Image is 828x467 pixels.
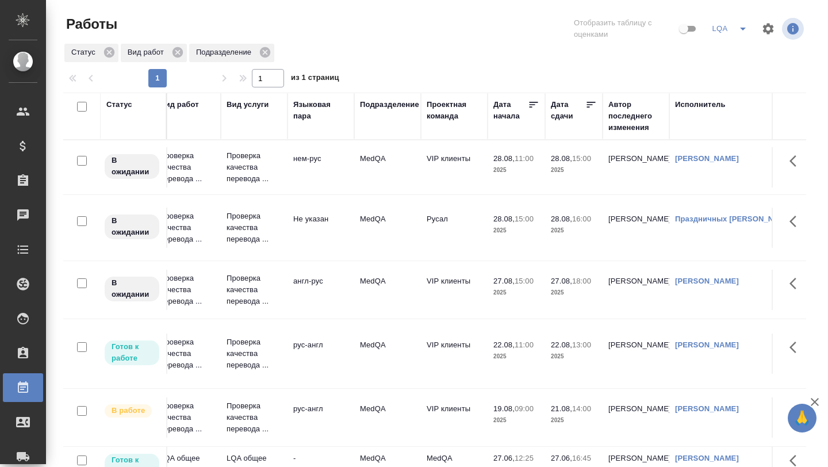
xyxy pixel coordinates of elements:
div: Исполнитель [675,99,726,110]
button: Здесь прячутся важные кнопки [783,147,810,175]
td: [PERSON_NAME] [603,270,669,310]
p: 2025 [493,351,539,362]
td: [PERSON_NAME] [603,208,669,248]
div: Проектная команда [427,99,482,122]
div: Исполнитель может приступить к работе [103,339,160,366]
td: MedQA [354,270,421,310]
p: Проверка качества перевода ... [227,273,282,307]
div: Дата сдачи [551,99,585,122]
p: 16:00 [572,215,591,223]
a: [PERSON_NAME] [675,454,739,462]
td: рус-англ [287,334,354,374]
p: 13:00 [572,340,591,349]
td: VIP клиенты [421,270,488,310]
span: Работы [63,15,117,33]
p: 18:00 [572,277,591,285]
p: 27.06, [551,454,572,462]
button: Здесь прячутся важные кнопки [783,334,810,361]
p: 22.08, [493,340,515,349]
div: Вид услуги [227,99,269,110]
div: Автор последнего изменения [608,99,664,133]
p: 2025 [551,225,597,236]
td: [PERSON_NAME] [603,147,669,187]
p: Проверка качества перевода ... [160,336,215,371]
p: 27.08, [493,277,515,285]
p: Проверка качества перевода ... [160,210,215,245]
p: 19.08, [493,404,515,413]
p: 2025 [493,164,539,176]
p: Проверка качества перевода ... [227,336,282,371]
p: Проверка качества перевода ... [160,400,215,435]
p: 14:00 [572,404,591,413]
td: нем-рус [287,147,354,187]
p: 22.08, [551,340,572,349]
p: 28.08, [493,215,515,223]
p: 15:00 [515,277,534,285]
button: Здесь прячутся важные кнопки [783,397,810,425]
div: Вид работ [121,44,187,62]
p: Готов к работе [112,341,152,364]
a: Праздничных [PERSON_NAME] [675,215,793,223]
p: 2025 [493,225,539,236]
p: 28.08, [551,215,572,223]
span: из 1 страниц [291,71,339,87]
p: LQA общее [160,453,215,464]
p: 2025 [493,287,539,298]
button: Здесь прячутся важные кнопки [783,270,810,297]
p: Проверка качества перевода ... [227,210,282,245]
button: Здесь прячутся важные кнопки [783,208,810,235]
p: 28.08, [493,154,515,163]
p: 2025 [551,287,597,298]
div: Дата начала [493,99,528,122]
div: Подразделение [189,44,274,62]
a: [PERSON_NAME] [675,340,739,349]
a: [PERSON_NAME] [675,277,739,285]
p: 28.08, [551,154,572,163]
a: [PERSON_NAME] [675,154,739,163]
p: Вид работ [128,47,168,58]
div: Вид работ [160,99,199,110]
p: Статус [71,47,99,58]
td: [PERSON_NAME] [603,334,669,374]
td: VIP клиенты [421,397,488,438]
td: MedQA [354,147,421,187]
p: 15:00 [515,215,534,223]
div: Исполнитель назначен, приступать к работе пока рано [103,275,160,303]
div: Исполнитель назначен, приступать к работе пока рано [103,213,160,240]
p: В ожидании [112,277,152,300]
p: 09:00 [515,404,534,413]
span: Посмотреть информацию [782,18,806,40]
p: Проверка качества перевода ... [160,150,215,185]
p: Подразделение [196,47,255,58]
p: 2025 [551,351,597,362]
td: VIP клиенты [421,334,488,374]
p: 2025 [551,415,597,426]
div: Исполнитель выполняет работу [103,403,160,419]
p: 11:00 [515,340,534,349]
td: MedQA [354,208,421,248]
p: 12:25 [515,454,534,462]
div: Подразделение [360,99,419,110]
div: Статус [64,44,118,62]
p: 15:00 [572,154,591,163]
p: 16:45 [572,454,591,462]
td: [PERSON_NAME] [603,397,669,438]
p: Проверка качества перевода ... [227,400,282,435]
span: Отобразить таблицу с оценками [574,17,677,40]
span: Настроить таблицу [754,15,782,43]
td: Не указан [287,208,354,248]
td: англ-рус [287,270,354,310]
a: [PERSON_NAME] [675,404,739,413]
p: 11:00 [515,154,534,163]
p: В ожидании [112,215,152,238]
p: LQA общее [227,453,282,464]
button: 🙏 [788,404,816,432]
div: Статус [106,99,132,110]
div: split button [708,20,754,38]
div: Языковая пара [293,99,348,122]
p: 21.08, [551,404,572,413]
p: В ожидании [112,155,152,178]
p: 2025 [493,415,539,426]
div: Исполнитель назначен, приступать к работе пока рано [103,153,160,180]
td: MedQA [354,397,421,438]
